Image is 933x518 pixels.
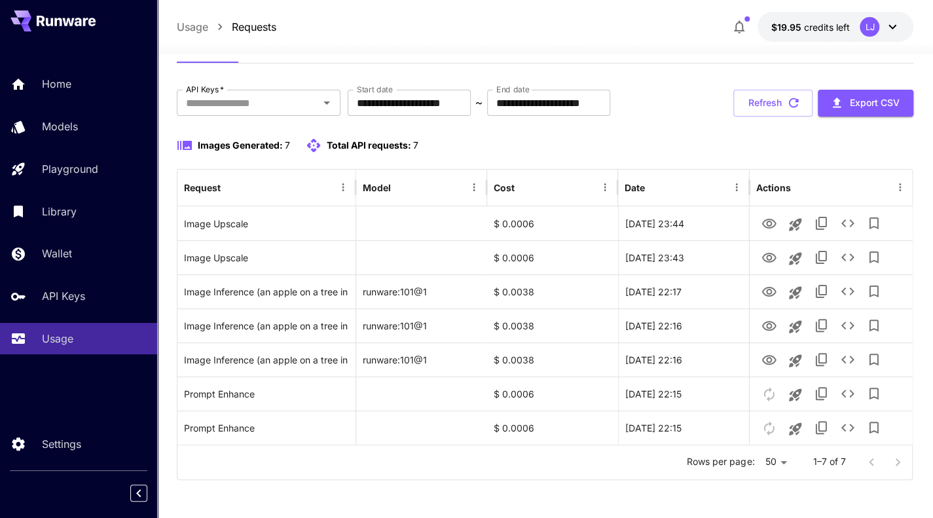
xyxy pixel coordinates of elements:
span: 7 [413,139,418,151]
div: 08 Aug, 2025 22:15 [618,411,749,445]
button: Copy TaskUUID [808,244,834,270]
div: Click to copy prompt [184,309,349,342]
button: Copy TaskUUID [808,380,834,407]
button: Copy TaskUUID [808,415,834,441]
div: runware:101@1 [356,342,487,377]
div: Click to copy prompt [184,275,349,308]
div: 50 [759,453,792,472]
div: $19.95499 [771,20,849,34]
div: $ 0.0006 [487,240,618,274]
button: View Image [756,244,782,270]
button: Copy TaskUUID [808,312,834,339]
button: Open [318,94,336,112]
button: Menu [465,178,483,196]
button: Refresh [733,90,813,117]
button: Launch in playground [782,382,808,408]
a: Requests [232,19,276,35]
p: Playground [42,161,98,177]
div: Click to copy prompt [184,241,349,274]
span: credits left [803,22,849,33]
div: $ 0.0038 [487,342,618,377]
button: This image was created over 7 days ago and needs to be re-generated. [756,380,782,407]
p: ~ [475,95,483,111]
button: Add to library [860,244,887,270]
button: Menu [890,178,909,196]
button: See details [834,346,860,373]
span: $19.95 [771,22,803,33]
p: API Keys [42,288,85,304]
div: $ 0.0038 [487,308,618,342]
div: $ 0.0006 [487,411,618,445]
div: 08 Aug, 2025 23:44 [618,206,749,240]
label: API Keys [186,84,224,95]
div: runware:101@1 [356,274,487,308]
button: See details [834,244,860,270]
a: Usage [177,19,208,35]
button: View Image [756,278,782,305]
div: Click to copy prompt [184,207,349,240]
button: Copy TaskUUID [808,346,834,373]
span: Total API requests: [327,139,411,151]
button: See details [834,312,860,339]
div: runware:101@1 [356,308,487,342]
button: Launch in playground [782,212,808,238]
button: Add to library [860,380,887,407]
button: $19.95499LJ [758,12,913,42]
button: This image was created over 7 days ago and needs to be re-generated. [756,414,782,441]
div: $ 0.0038 [487,274,618,308]
button: Add to library [860,415,887,441]
span: Images Generated: [198,139,283,151]
p: Home [42,76,71,92]
div: 08 Aug, 2025 22:16 [618,308,749,342]
button: Add to library [860,346,887,373]
div: Actions [756,182,790,193]
p: Wallet [42,246,72,261]
button: Add to library [860,312,887,339]
div: LJ [860,17,879,37]
button: See details [834,415,860,441]
button: Launch in playground [782,314,808,340]
button: Export CSV [818,90,913,117]
button: Menu [334,178,352,196]
button: Launch in playground [782,280,808,306]
div: 08 Aug, 2025 22:15 [618,377,749,411]
div: $ 0.0006 [487,206,618,240]
button: Collapse sidebar [130,485,147,502]
button: Add to library [860,278,887,305]
div: 08 Aug, 2025 22:17 [618,274,749,308]
button: View Image [756,346,782,373]
button: Launch in playground [782,416,808,442]
button: Launch in playground [782,246,808,272]
button: Menu [596,178,614,196]
button: Sort [516,178,534,196]
button: Menu [727,178,746,196]
button: Sort [222,178,240,196]
p: Library [42,204,77,219]
div: 08 Aug, 2025 23:43 [618,240,749,274]
button: See details [834,380,860,407]
span: 7 [285,139,290,151]
div: Cost [494,182,515,193]
button: See details [834,278,860,305]
div: Date [625,182,645,193]
button: Copy TaskUUID [808,278,834,305]
div: Click to copy prompt [184,377,349,411]
div: Click to copy prompt [184,343,349,377]
div: 08 Aug, 2025 22:16 [618,342,749,377]
button: View Image [756,210,782,236]
label: End date [496,84,529,95]
button: Add to library [860,210,887,236]
button: Sort [392,178,411,196]
p: Usage [42,331,73,346]
button: Launch in playground [782,348,808,374]
nav: breadcrumb [177,19,276,35]
button: Copy TaskUUID [808,210,834,236]
label: Start date [357,84,393,95]
button: Sort [646,178,665,196]
p: Models [42,119,78,134]
button: See details [834,210,860,236]
p: Settings [42,436,81,452]
p: Rows per page: [687,455,754,468]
